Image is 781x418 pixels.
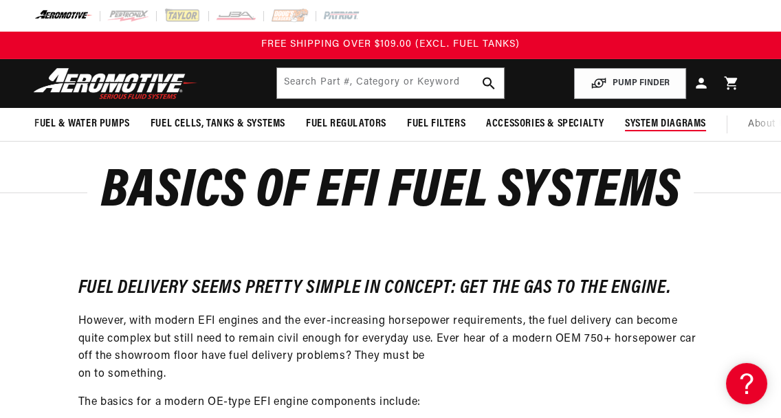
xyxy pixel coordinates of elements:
p: The basics for a modern OE-type EFI engine components include: [78,394,703,412]
summary: Accessories & Specialty [476,108,615,140]
img: Aeromotive [30,67,201,100]
span: Fuel Regulators [306,117,386,131]
summary: Fuel Cells, Tanks & Systems [140,108,296,140]
button: search button [474,68,504,98]
summary: Fuel & Water Pumps [24,108,140,140]
span: System Diagrams [625,117,706,131]
button: PUMP FINDER [574,68,686,99]
span: Fuel Filters [407,117,465,131]
summary: Fuel Regulators [296,108,397,140]
input: Search by Part Number, Category or Keyword [277,68,504,98]
strong: Fuel delivery seems pretty simple in concept: get the gas to the engine. [78,278,671,298]
span: Accessories & Specialty [486,117,604,131]
summary: Fuel Filters [397,108,476,140]
span: Fuel & Water Pumps [34,117,130,131]
summary: System Diagrams [615,108,716,140]
span: FREE SHIPPING OVER $109.00 (EXCL. FUEL TANKS) [261,39,520,49]
p: However, with modern EFI engines and the ever-increasing horsepower requirements, the fuel delive... [78,313,703,383]
span: Fuel Cells, Tanks & Systems [151,117,285,131]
